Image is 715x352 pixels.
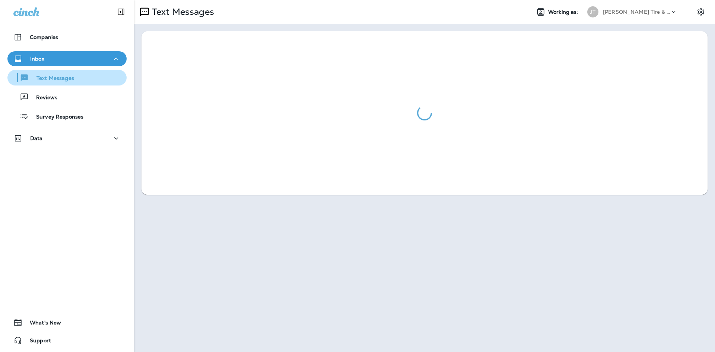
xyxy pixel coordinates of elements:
[548,9,580,15] span: Working as:
[694,5,708,19] button: Settings
[7,51,127,66] button: Inbox
[30,56,44,62] p: Inbox
[7,333,127,348] button: Support
[7,70,127,85] button: Text Messages
[7,315,127,330] button: What's New
[7,131,127,146] button: Data
[7,89,127,105] button: Reviews
[29,114,83,121] p: Survey Responses
[111,4,131,19] button: Collapse Sidebar
[29,94,57,101] p: Reviews
[29,75,74,82] p: Text Messages
[22,338,51,346] span: Support
[7,109,127,124] button: Survey Responses
[30,34,58,40] p: Companies
[149,6,214,17] p: Text Messages
[30,135,43,141] p: Data
[22,320,61,329] span: What's New
[587,6,598,17] div: JT
[7,30,127,45] button: Companies
[603,9,670,15] p: [PERSON_NAME] Tire & Auto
